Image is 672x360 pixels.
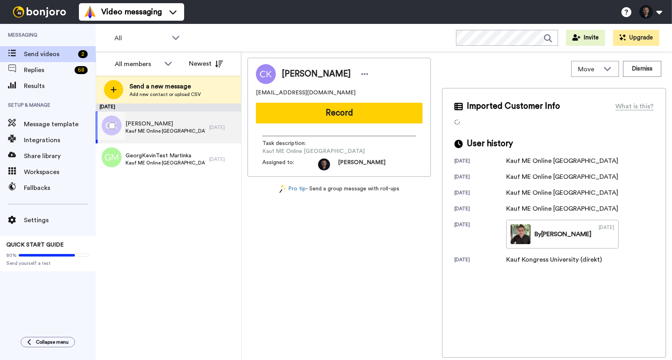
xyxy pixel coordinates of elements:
button: Invite [566,30,605,46]
a: By[PERSON_NAME][DATE] [506,220,619,248]
div: 68 [75,66,88,74]
span: Send yourself a test [6,260,89,266]
div: Kauf ME Online [GEOGRAPHIC_DATA] [506,188,618,198]
div: [DATE] [454,256,506,264]
span: Kauf ME Online [GEOGRAPHIC_DATA] [126,160,205,166]
div: [DATE] [454,174,506,182]
div: [DATE] [96,104,241,112]
span: Task description : [262,139,318,147]
div: - Send a group message with roll-ups [248,185,431,193]
div: Kauf ME Online [GEOGRAPHIC_DATA] [506,204,618,213]
div: [DATE] [454,190,506,198]
span: Send a new message [130,82,201,91]
span: Add new contact or upload CSV [130,91,201,98]
a: Pro tip [279,185,306,193]
img: gm.png [102,147,122,167]
button: Upgrade [613,30,659,46]
div: [DATE] [599,224,614,244]
img: magic-wand.svg [279,185,287,193]
span: Message template [24,119,96,129]
div: Kauf ME Online [GEOGRAPHIC_DATA] [506,156,618,166]
span: Settings [24,215,96,225]
img: vm-color.svg [84,6,96,18]
div: [DATE] [209,156,237,162]
button: Record [256,103,422,123]
span: Kauf ME Online [GEOGRAPHIC_DATA] [126,128,205,134]
span: All [114,33,168,43]
span: [PERSON_NAME] [282,68,351,80]
span: Send videos [24,49,75,59]
span: Results [24,81,96,91]
span: 80% [6,252,17,258]
span: Assigned to: [262,158,318,170]
span: [PERSON_NAME] [338,158,385,170]
img: bj-logo-header-white.svg [10,6,69,18]
span: [PERSON_NAME] [126,120,205,128]
span: Integrations [24,135,96,145]
span: Video messaging [101,6,162,18]
button: Dismiss [623,61,661,77]
div: What is this? [615,102,654,111]
span: Replies [24,65,71,75]
div: [DATE] [454,158,506,166]
span: Workspaces [24,167,96,177]
button: Newest [183,56,229,72]
div: By [PERSON_NAME] [534,229,591,239]
span: Collapse menu [36,339,69,345]
img: f2efe21d-f807-42eb-a864-55c0cf249438-1643698867.jpg [318,158,330,170]
span: QUICK START GUIDE [6,242,64,248]
span: Imported Customer Info [467,100,560,112]
img: 12a0f27b-573f-4419-8e9c-aa4f0a2f06b9-thumb.jpg [511,224,531,244]
span: Fallbacks [24,183,96,193]
span: [EMAIL_ADDRESS][DOMAIN_NAME] [256,89,356,97]
span: Kauf ME Online [GEOGRAPHIC_DATA] [262,147,365,155]
div: Kauf ME Online [GEOGRAPHIC_DATA] [506,172,618,182]
div: All members [115,59,160,69]
button: Collapse menu [21,337,75,347]
span: Move [578,65,599,74]
div: [DATE] [209,124,237,131]
div: Kauf Kongress University (direkt) [506,255,602,264]
div: [DATE] [454,221,506,248]
span: GeorgKevinTest Martinka [126,152,205,160]
img: Image of Cornelia Kuhl [256,64,276,84]
span: User history [467,138,513,150]
div: [DATE] [454,205,506,213]
span: Share library [24,151,96,161]
div: 2 [78,50,88,58]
